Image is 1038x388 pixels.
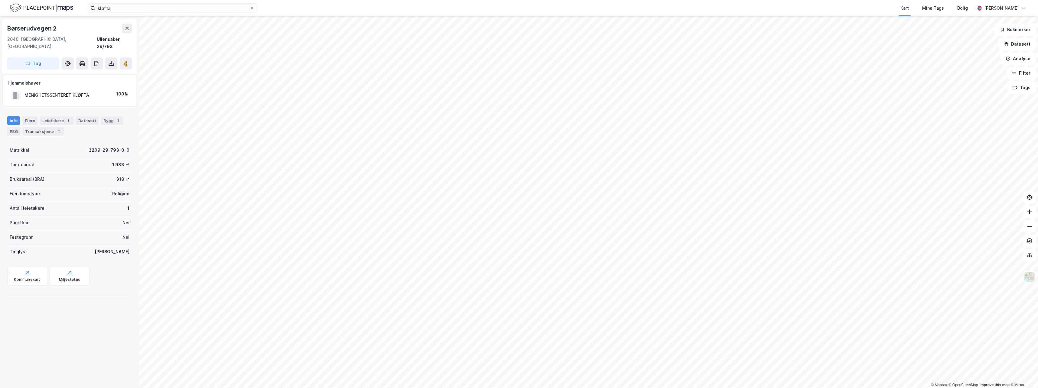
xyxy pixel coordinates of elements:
[949,383,978,387] a: OpenStreetMap
[1007,82,1036,94] button: Tags
[10,219,30,226] div: Punktleie
[10,147,29,154] div: Matrikkel
[8,79,132,87] div: Hjemmelshaver
[995,24,1036,36] button: Bokmerker
[24,92,89,99] div: MENIGHETSSENTERET KLØFTA
[101,116,123,125] div: Bygg
[1008,359,1038,388] div: Kontrollprogram for chat
[900,5,909,12] div: Kart
[56,128,62,134] div: 1
[10,205,44,212] div: Antall leietakere
[1008,359,1038,388] iframe: Chat Widget
[116,90,128,98] div: 100%
[65,118,71,124] div: 1
[931,383,948,387] a: Mapbox
[115,118,121,124] div: 1
[127,205,129,212] div: 1
[10,3,73,13] img: logo.f888ab2527a4732fd821a326f86c7f29.svg
[59,277,80,282] div: Miljøstatus
[10,176,44,183] div: Bruksareal (BRA)
[1000,53,1036,65] button: Analyse
[40,116,73,125] div: Leietakere
[95,4,250,13] input: Søk på adresse, matrikkel, gårdeiere, leietakere eller personer
[1024,271,1035,283] img: Z
[10,161,34,168] div: Tomteareal
[7,24,58,33] div: Børserudvegen 2
[7,57,59,70] button: Tag
[112,190,129,197] div: Religion
[22,116,38,125] div: Eiere
[7,116,20,125] div: Info
[999,38,1036,50] button: Datasett
[95,248,129,255] div: [PERSON_NAME]
[7,36,97,50] div: 2040, [GEOGRAPHIC_DATA], [GEOGRAPHIC_DATA]
[984,5,1019,12] div: [PERSON_NAME]
[23,127,64,136] div: Transaksjoner
[10,190,40,197] div: Eiendomstype
[122,234,129,241] div: Nei
[14,277,40,282] div: Kommunekart
[89,147,129,154] div: 3209-29-793-0-0
[116,176,129,183] div: 318 ㎡
[97,36,132,50] div: Ullensaker, 29/793
[922,5,944,12] div: Mine Tags
[980,383,1010,387] a: Improve this map
[1007,67,1036,79] button: Filter
[10,248,27,255] div: Tinglyst
[957,5,968,12] div: Bolig
[112,161,129,168] div: 1 983 ㎡
[7,127,20,136] div: ESG
[122,219,129,226] div: Nei
[10,234,33,241] div: Festegrunn
[76,116,99,125] div: Datasett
